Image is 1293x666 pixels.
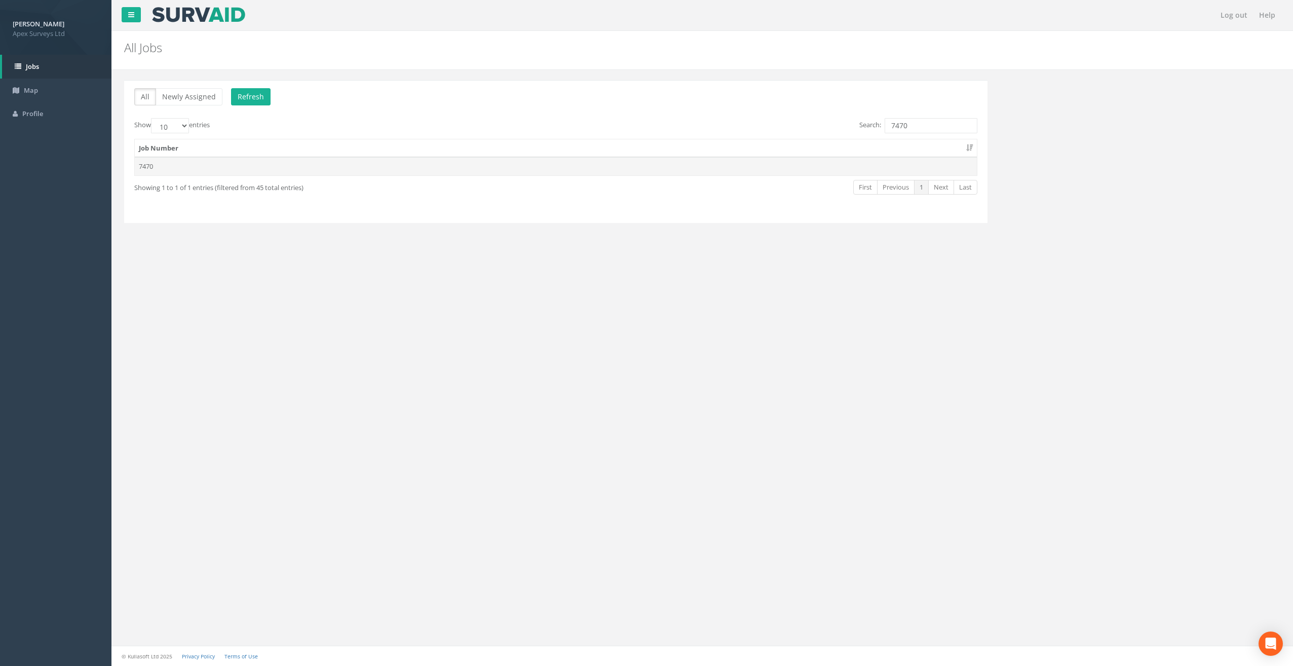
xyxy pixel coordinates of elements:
input: Search: [885,118,977,133]
label: Search: [859,118,977,133]
button: All [134,88,156,105]
small: © Kullasoft Ltd 2025 [122,653,172,660]
span: Profile [22,109,43,118]
a: Last [954,180,977,195]
th: Job Number: activate to sort column ascending [135,139,977,158]
h2: All Jobs [124,41,1085,54]
span: Jobs [26,62,39,71]
td: 7470 [135,157,977,175]
strong: [PERSON_NAME] [13,19,64,28]
span: Apex Surveys Ltd [13,29,99,39]
div: Open Intercom Messenger [1259,632,1283,656]
a: [PERSON_NAME] Apex Surveys Ltd [13,17,99,38]
a: Jobs [2,55,111,79]
select: Showentries [151,118,189,133]
a: 1 [914,180,929,195]
span: Map [24,86,38,95]
label: Show entries [134,118,210,133]
div: Showing 1 to 1 of 1 entries (filtered from 45 total entries) [134,179,477,193]
a: Next [928,180,954,195]
a: Privacy Policy [182,653,215,660]
a: Previous [877,180,915,195]
a: Terms of Use [224,653,258,660]
button: Newly Assigned [156,88,222,105]
button: Refresh [231,88,271,105]
a: First [853,180,878,195]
